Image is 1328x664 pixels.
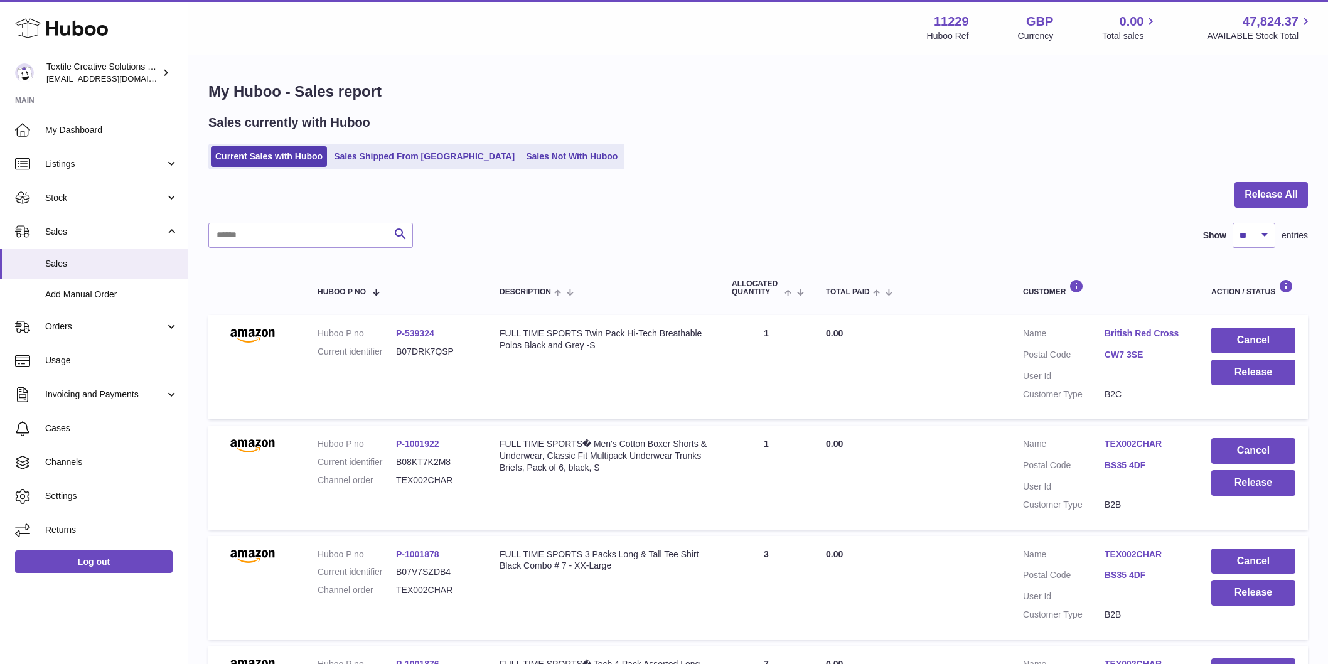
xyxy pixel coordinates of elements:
span: [EMAIL_ADDRESS][DOMAIN_NAME] [46,73,185,83]
dd: B08KT7K2M8 [396,456,474,468]
dt: Postal Code [1023,459,1105,474]
dd: B07V7SZDB4 [396,566,474,578]
dt: Postal Code [1023,349,1105,364]
img: sales@textilecreativesolutions.co.uk [15,63,34,82]
label: Show [1203,230,1226,242]
span: Settings [45,490,178,502]
a: BS35 4DF [1105,569,1186,581]
dt: Channel order [318,474,396,486]
dd: B2B [1105,609,1186,621]
a: Current Sales with Huboo [211,146,327,167]
a: TEX002CHAR [1105,438,1186,450]
dt: Channel order [318,584,396,596]
span: Channels [45,456,178,468]
dd: B2B [1105,499,1186,511]
span: Sales [45,258,178,270]
img: amazon.png [221,328,284,343]
dt: Customer Type [1023,499,1105,511]
td: 1 [719,315,813,419]
span: Sales [45,226,165,238]
button: Release [1211,360,1295,385]
span: AVAILABLE Stock Total [1207,30,1313,42]
img: amazon.png [221,549,284,564]
a: BS35 4DF [1105,459,1186,471]
dt: Customer Type [1023,388,1105,400]
td: 3 [719,536,813,640]
dd: B07DRK7QSP [396,346,474,358]
dt: Name [1023,438,1105,453]
span: Cases [45,422,178,434]
h1: My Huboo - Sales report [208,82,1308,102]
a: P-1001922 [396,439,439,449]
strong: 11229 [934,13,969,30]
span: Returns [45,524,178,536]
img: amazon.png [221,438,284,453]
span: Stock [45,192,165,204]
td: 1 [719,426,813,530]
a: TEX002CHAR [1105,549,1186,560]
div: Action / Status [1211,279,1295,296]
div: Huboo Ref [927,30,969,42]
button: Cancel [1211,438,1295,464]
a: Sales Shipped From [GEOGRAPHIC_DATA] [329,146,519,167]
span: ALLOCATED Quantity [732,280,781,296]
strong: GBP [1026,13,1053,30]
div: Textile Creative Solutions Limited [46,61,159,85]
span: 0.00 [826,549,843,559]
dt: Huboo P no [318,328,396,340]
div: FULL TIME SPORTS 3 Packs Long & Tall Tee Shirt Black Combo # 7 - XX-Large [500,549,707,572]
span: 0.00 [1120,13,1144,30]
dt: Huboo P no [318,438,396,450]
dt: Name [1023,328,1105,343]
a: British Red Cross [1105,328,1186,340]
div: FULL TIME SPORTS� Men's Cotton Boxer Shorts & Underwear, Classic Fit Multipack Underwear Trunks B... [500,438,707,474]
a: Sales Not With Huboo [522,146,622,167]
div: Currency [1018,30,1054,42]
button: Cancel [1211,549,1295,574]
div: Customer [1023,279,1186,296]
span: 0.00 [826,439,843,449]
dt: User Id [1023,370,1105,382]
span: Total paid [826,288,870,296]
button: Release [1211,580,1295,606]
span: Huboo P no [318,288,366,296]
dd: TEX002CHAR [396,584,474,596]
dt: User Id [1023,591,1105,602]
span: 0.00 [826,328,843,338]
span: My Dashboard [45,124,178,136]
span: Listings [45,158,165,170]
dt: Name [1023,549,1105,564]
dt: Current identifier [318,456,396,468]
h2: Sales currently with Huboo [208,114,370,131]
dt: User Id [1023,481,1105,493]
a: 0.00 Total sales [1102,13,1158,42]
a: 47,824.37 AVAILABLE Stock Total [1207,13,1313,42]
dt: Customer Type [1023,609,1105,621]
span: Add Manual Order [45,289,178,301]
dt: Current identifier [318,566,396,578]
a: P-1001878 [396,549,439,559]
div: FULL TIME SPORTS Twin Pack Hi-Tech Breathable Polos Black and Grey -S [500,328,707,351]
span: Description [500,288,551,296]
button: Release [1211,470,1295,496]
span: entries [1282,230,1308,242]
dt: Current identifier [318,346,396,358]
span: 47,824.37 [1243,13,1299,30]
a: P-539324 [396,328,434,338]
dt: Huboo P no [318,549,396,560]
span: Usage [45,355,178,367]
span: Orders [45,321,165,333]
a: Log out [15,550,173,573]
button: Release All [1234,182,1308,208]
button: Cancel [1211,328,1295,353]
dd: B2C [1105,388,1186,400]
a: CW7 3SE [1105,349,1186,361]
dt: Postal Code [1023,569,1105,584]
span: Total sales [1102,30,1158,42]
span: Invoicing and Payments [45,388,165,400]
dd: TEX002CHAR [396,474,474,486]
